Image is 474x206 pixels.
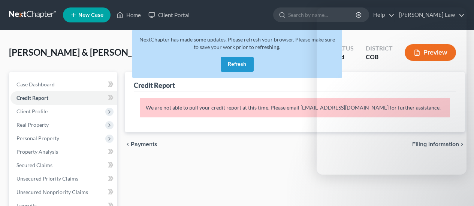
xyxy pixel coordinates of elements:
[16,148,58,155] span: Property Analysis
[16,122,49,128] span: Real Property
[145,8,193,22] a: Client Portal
[10,172,117,185] a: Unsecured Priority Claims
[16,175,78,182] span: Unsecured Priority Claims
[78,12,103,18] span: New Case
[10,159,117,172] a: Secured Claims
[16,95,48,101] span: Credit Report
[10,185,117,199] a: Unsecured Nonpriority Claims
[288,8,357,22] input: Search by name...
[16,108,48,114] span: Client Profile
[317,7,467,175] iframe: Intercom live chat
[139,36,335,50] span: NextChapter has made some updates. Please refresh your browser. Please make sure to save your wor...
[16,135,59,141] span: Personal Property
[10,78,117,91] a: Case Dashboard
[125,141,131,147] i: chevron_left
[16,162,52,168] span: Secured Claims
[131,141,157,147] span: Payments
[221,57,254,72] button: Refresh
[449,181,467,199] iframe: Intercom live chat
[10,91,117,105] a: Credit Report
[10,145,117,159] a: Property Analysis
[16,81,55,87] span: Case Dashboard
[9,47,161,58] span: [PERSON_NAME] & [PERSON_NAME]
[16,189,88,195] span: Unsecured Nonpriority Claims
[140,98,450,117] p: We are not able to pull your credit report at this time. Please email [EMAIL_ADDRESS][DOMAIN_NAME...
[134,81,175,90] div: Credit Report
[113,8,145,22] a: Home
[125,141,157,147] button: chevron_left Payments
